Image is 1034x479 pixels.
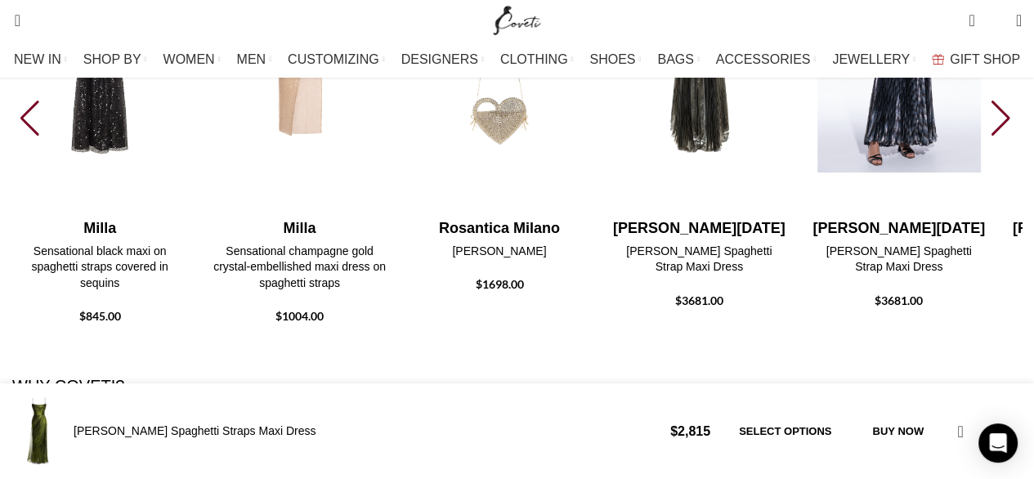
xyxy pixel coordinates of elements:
[4,4,20,37] a: Search
[500,51,568,67] span: CLOTHING
[716,43,817,76] a: ACCESSORIES
[212,218,387,239] h4: Milla
[401,51,478,67] span: DESIGNERS
[716,51,811,67] span: ACCESSORIES
[83,43,147,76] a: SHOP BY
[611,214,786,310] a: [PERSON_NAME][DATE] [PERSON_NAME] Spaghetti Strap Maxi Dress $3681.00
[960,4,983,37] a: 0
[163,51,215,67] span: WOMEN
[856,414,940,449] button: Buy now
[589,43,641,76] a: SHOES
[970,8,983,20] span: 0
[991,16,1003,29] span: 0
[611,218,786,239] h4: [PERSON_NAME][DATE]
[475,277,523,291] span: $1698.00
[812,218,987,239] h4: [PERSON_NAME][DATE]
[991,101,1014,137] div: Next slide
[4,43,1030,76] div: Main navigation
[675,293,723,307] span: $3681.00
[288,51,379,67] span: CUSTOMIZING
[14,51,61,67] span: NEW IN
[12,218,187,239] h4: Milla
[212,214,387,325] a: Milla Sensational champagne gold crystal-embellished maxi dress on spaghetti straps $1004.00
[20,101,43,137] div: Previous slide
[237,43,271,76] a: MEN
[723,414,848,449] a: Select options
[589,51,635,67] span: SHOES
[412,218,587,239] h4: Rosantica Milano
[12,244,187,292] h4: Sensational black maxi on spaghetti straps covered in sequins
[832,43,915,76] a: JEWELLERY
[412,244,587,260] h4: [PERSON_NAME]
[950,51,1020,67] span: GIFT SHOP
[74,423,658,440] h4: [PERSON_NAME] Spaghetti Straps Maxi Dress
[500,43,574,76] a: CLOTHING
[875,293,923,307] span: $3681.00
[212,244,387,292] h4: Sensational champagne gold crystal-embellished maxi dress on spaghetti straps
[832,51,910,67] span: JEWELLERY
[987,4,1004,37] div: My Wishlist
[657,43,699,76] a: BAGS
[83,51,141,67] span: SHOP BY
[932,43,1020,76] a: GIFT SHOP
[812,214,987,310] a: [PERSON_NAME][DATE] [PERSON_NAME] Spaghetti Strap Maxi Dress $3681.00
[275,309,324,323] span: $1004.00
[237,51,266,67] span: MEN
[670,424,678,438] span: $
[401,43,484,76] a: DESIGNERS
[412,214,587,293] a: Rosantica Milano [PERSON_NAME] $1698.00
[14,43,67,76] a: NEW IN
[288,43,385,76] a: CUSTOMIZING
[490,12,544,26] a: Site logo
[812,244,987,275] h4: [PERSON_NAME] Spaghetti Strap Maxi Dress
[12,214,187,325] a: Milla Sensational black maxi on spaghetti straps covered in sequins $845.00
[79,309,121,323] span: $845.00
[12,392,65,471] img: Maria Lucia Hohan gown
[611,244,786,275] h4: [PERSON_NAME] Spaghetti Strap Maxi Dress
[657,51,693,67] span: BAGS
[670,424,710,438] bdi: 2,815
[978,423,1018,463] div: Open Intercom Messenger
[932,54,944,65] img: GiftBag
[163,43,221,76] a: WOMEN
